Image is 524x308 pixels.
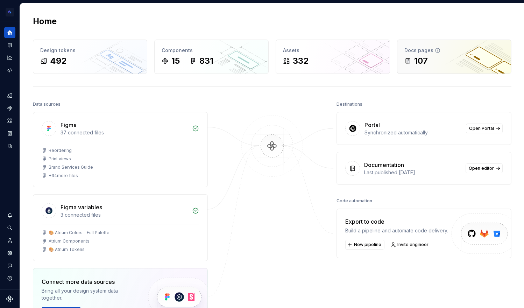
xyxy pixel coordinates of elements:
[364,169,461,176] div: Last published [DATE]
[337,196,372,206] div: Code automation
[61,129,188,136] div: 37 connected files
[33,194,208,261] a: Figma variables3 connected files🎨 Atrium Colors - Full PaletteAtrium Components🎨 Atrium Tokens
[4,90,15,101] a: Design tokens
[171,55,180,66] div: 15
[4,52,15,63] a: Analytics
[49,238,90,244] div: Atrium Components
[466,163,503,173] a: Open editor
[33,112,208,187] a: Figma37 connected filesReorderingPrint viewsBrand Services Guide+34more files
[337,99,362,109] div: Destinations
[61,211,188,218] div: 3 connected files
[414,55,428,66] div: 107
[397,40,511,74] a: Docs pages107
[364,129,462,136] div: Synchronized automatically
[49,230,109,236] div: 🎨 Atrium Colors - Full Palette
[4,140,15,152] a: Data sources
[4,247,15,259] a: Settings
[404,47,504,54] div: Docs pages
[4,235,15,246] a: Invite team
[4,40,15,51] a: Documentation
[42,287,136,301] div: Bring all your design system data together.
[354,242,381,247] span: New pipeline
[345,227,448,234] div: Build a pipeline and automate code delivery.
[6,8,14,16] img: d4286e81-bf2d-465c-b469-1298f2b8eabd.png
[345,217,448,226] div: Export to code
[33,99,61,109] div: Data sources
[469,166,494,171] span: Open editor
[49,148,72,153] div: Reordering
[4,128,15,139] a: Storybook stories
[61,203,102,211] div: Figma variables
[364,161,404,169] div: Documentation
[364,121,380,129] div: Portal
[42,278,136,286] div: Connect more data sources
[49,247,85,252] div: 🎨 Atrium Tokens
[466,124,503,133] a: Open Portal
[49,164,93,170] div: Brand Services Guide
[4,210,15,221] button: Notifications
[293,55,309,66] div: 332
[283,47,383,54] div: Assets
[397,242,429,247] span: Invite engineer
[4,27,15,38] a: Home
[50,55,66,66] div: 492
[33,40,147,74] a: Design tokens492
[49,156,71,162] div: Print views
[4,115,15,126] a: Assets
[4,103,15,114] a: Components
[6,295,13,302] svg: Supernova Logo
[4,260,15,271] button: Contact support
[33,16,57,27] h2: Home
[199,55,213,66] div: 831
[162,47,261,54] div: Components
[154,40,269,74] a: Components15831
[469,126,494,131] span: Open Portal
[276,40,390,74] a: Assets332
[40,47,140,54] div: Design tokens
[49,173,78,178] div: + 34 more files
[61,121,77,129] div: Figma
[345,240,384,250] button: New pipeline
[4,65,15,76] a: Code automation
[389,240,432,250] a: Invite engineer
[4,222,15,233] button: Search ⌘K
